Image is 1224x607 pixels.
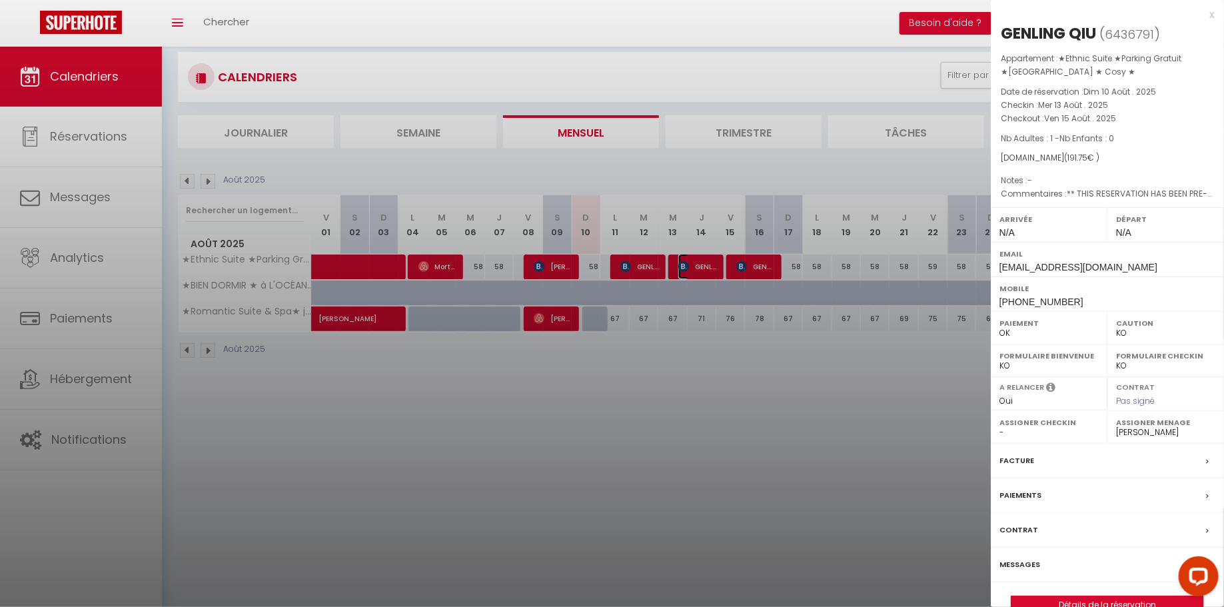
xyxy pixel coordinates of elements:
label: Paiements [999,488,1041,502]
span: Pas signé [1116,395,1155,406]
label: Contrat [999,523,1038,537]
p: Date de réservation : [1001,85,1214,99]
p: Checkout : [1001,112,1214,125]
label: Facture [999,454,1034,468]
label: Formulaire Bienvenue [999,349,1099,362]
i: Sélectionner OUI si vous souhaiter envoyer les séquences de messages post-checkout [1046,382,1055,396]
span: Nb Adultes : 1 - [1001,133,1114,144]
span: N/A [1116,227,1131,238]
p: Commentaires : [1001,187,1214,201]
label: Mobile [999,282,1215,295]
span: Nb Enfants : 0 [1059,133,1114,144]
p: Notes : [1001,174,1214,187]
label: Assigner Checkin [999,416,1099,429]
label: Paiement [999,316,1099,330]
label: Caution [1116,316,1215,330]
span: Dim 10 Août . 2025 [1083,86,1156,97]
label: Arrivée [999,213,1099,226]
span: Mer 13 Août . 2025 [1038,99,1108,111]
div: GENLING QIU [1001,23,1096,44]
span: [PHONE_NUMBER] [999,297,1083,307]
label: A relancer [999,382,1044,393]
p: Checkin : [1001,99,1214,112]
label: Départ [1116,213,1215,226]
span: 6436791 [1105,26,1154,43]
span: [EMAIL_ADDRESS][DOMAIN_NAME] [999,262,1157,273]
span: ( € ) [1064,152,1099,163]
label: Messages [999,558,1040,572]
div: [DOMAIN_NAME] [1001,152,1214,165]
label: Email [999,247,1215,261]
label: Assigner Menage [1116,416,1215,429]
label: Formulaire Checkin [1116,349,1215,362]
div: x [991,7,1214,23]
label: Contrat [1116,382,1155,390]
p: Appartement : [1001,52,1214,79]
span: ★Ethnic Suite ★Parking Gratuit ★[GEOGRAPHIC_DATA] ★ Cosy ★ [1001,53,1181,77]
iframe: LiveChat chat widget [1168,551,1224,607]
span: Ven 15 Août . 2025 [1044,113,1116,124]
span: N/A [999,227,1015,238]
span: 191.75 [1067,152,1087,163]
span: ( ) [1099,25,1160,43]
span: - [1027,175,1032,186]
